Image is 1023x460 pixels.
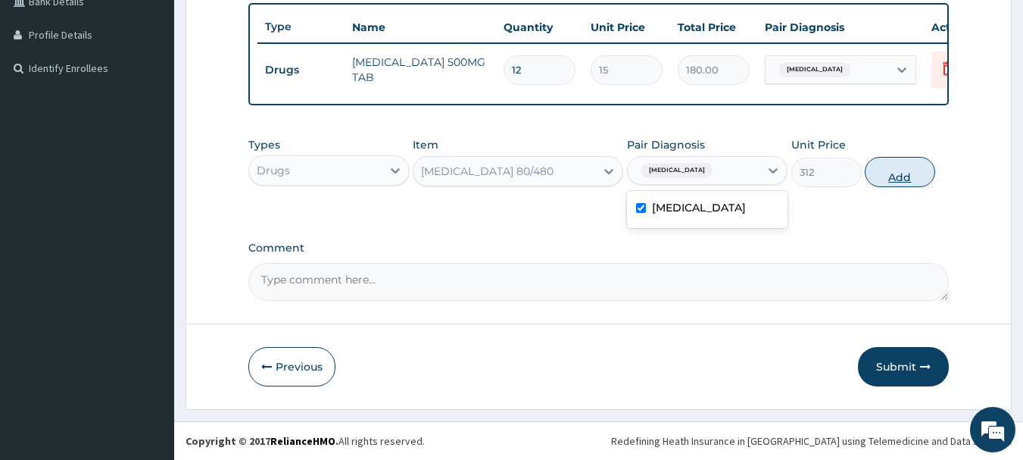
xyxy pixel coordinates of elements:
label: [MEDICAL_DATA] [652,200,746,215]
th: Quantity [496,12,583,42]
label: Unit Price [791,137,846,152]
footer: All rights reserved. [174,421,1023,460]
span: [MEDICAL_DATA] [779,62,850,77]
button: Add [865,157,935,187]
th: Name [345,12,496,42]
th: Actions [924,12,1000,42]
th: Type [257,13,345,41]
th: Pair Diagnosis [757,12,924,42]
div: Redefining Heath Insurance in [GEOGRAPHIC_DATA] using Telemedicine and Data Science! [611,433,1012,449]
strong: Copyright © 2017 . [186,434,338,448]
button: Submit [858,347,949,386]
div: Chat with us now [79,85,254,105]
td: Drugs [257,56,345,84]
div: Drugs [257,163,290,178]
th: Unit Price [583,12,670,42]
div: [MEDICAL_DATA] 80/480 [421,164,554,179]
textarea: Type your message and hit 'Enter' [8,302,288,355]
td: [MEDICAL_DATA] 500MG TAB [345,47,496,92]
button: Previous [248,347,335,386]
img: d_794563401_company_1708531726252_794563401 [28,76,61,114]
span: We're online! [88,135,209,288]
span: [MEDICAL_DATA] [641,163,713,178]
a: RelianceHMO [270,434,335,448]
div: Minimize live chat window [248,8,285,44]
label: Item [413,137,438,152]
label: Types [248,139,280,152]
label: Comment [248,242,950,255]
th: Total Price [670,12,757,42]
label: Pair Diagnosis [627,137,705,152]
